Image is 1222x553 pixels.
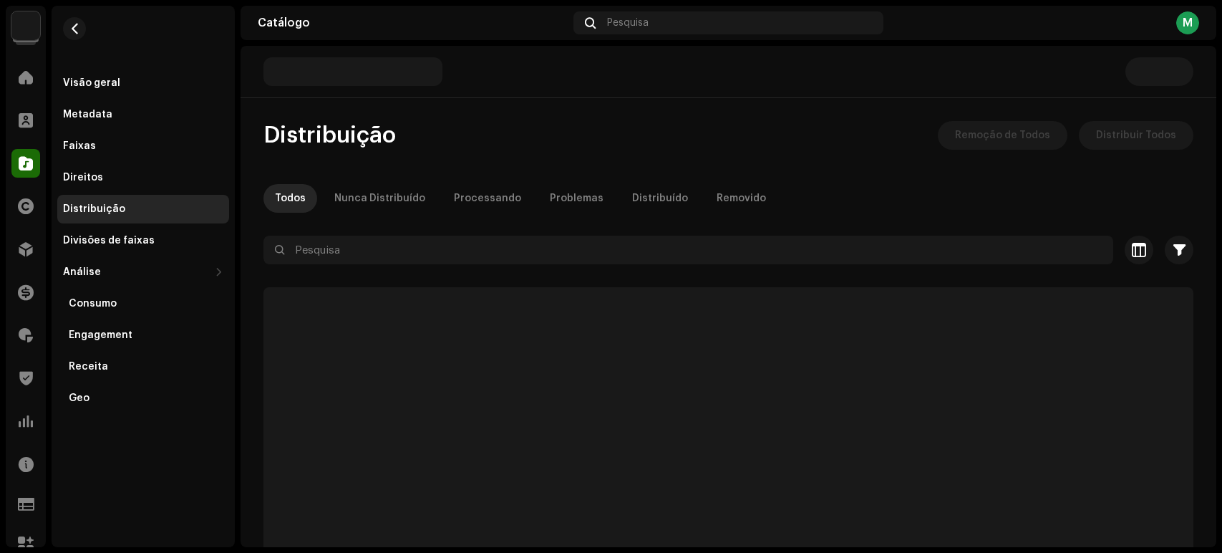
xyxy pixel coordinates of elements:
div: Visão geral [63,77,120,89]
re-m-nav-item: Consumo [57,289,229,318]
div: Receita [69,361,108,372]
div: Consumo [69,298,117,309]
button: Distribuir Todos [1079,121,1193,150]
div: Removido [717,184,766,213]
re-m-nav-dropdown: Análise [57,258,229,413]
div: Todos [275,184,306,213]
re-m-nav-item: Direitos [57,163,229,192]
input: Pesquisa [263,236,1113,264]
div: Análise [63,266,101,278]
re-m-nav-item: Receita [57,352,229,381]
span: Distribuição [263,121,396,150]
div: Distribuído [632,184,688,213]
div: Catálogo [258,17,568,29]
div: Faixas [63,140,96,152]
div: Distribuição [63,203,125,215]
div: Processando [454,184,521,213]
div: Engagement [69,330,132,341]
span: Pesquisa [607,17,649,29]
re-m-nav-item: Geo [57,384,229,413]
re-m-nav-item: Engagement [57,321,229,350]
re-m-nav-item: Divisões de faixas [57,226,229,255]
img: 730b9dfe-18b5-4111-b483-f30b0c182d82 [11,11,40,40]
div: Problemas [550,184,603,213]
div: Direitos [63,172,103,183]
div: Nunca Distribuído [334,184,425,213]
re-m-nav-item: Distribuição [57,195,229,223]
span: Remoção de Todos [955,121,1050,150]
div: Divisões de faixas [63,235,155,246]
div: Metadata [63,109,112,120]
div: Geo [69,393,89,404]
span: Distribuir Todos [1096,121,1176,150]
button: Remoção de Todos [938,121,1067,150]
re-m-nav-item: Metadata [57,100,229,129]
re-m-nav-item: Visão geral [57,69,229,97]
re-m-nav-item: Faixas [57,132,229,160]
div: M [1176,11,1199,34]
